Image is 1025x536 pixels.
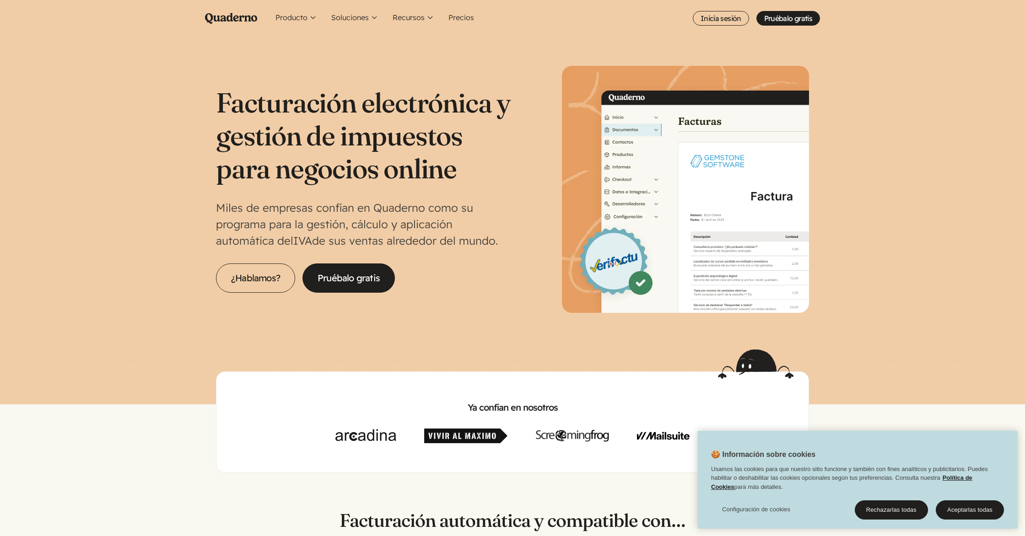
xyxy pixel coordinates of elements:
[216,263,295,293] a: ¿Hablamos?
[424,429,507,443] img: Vivir al Máximo
[697,431,1018,529] div: Cookie banner
[231,401,794,414] h2: Ya confían en nosotros
[697,431,1018,529] div: 🍪 Información sobre cookies
[711,500,801,519] button: Configuración de cookies
[697,449,815,465] h2: 🍪 Información sobre cookies
[536,429,609,443] img: Screaming Frog
[711,474,972,490] a: Política de Cookies
[855,500,928,520] button: Rechazarlas todas
[562,66,809,313] img: Interfaz de Quaderno mostrando la página Factura con el distintivo Verifactu
[936,500,1004,520] button: Aceptarlas todas
[302,263,395,293] a: Pruébalo gratis
[216,199,512,249] p: Miles de empresas confían en Quaderno como su programa para la gestión, cálculo y aplicación auto...
[216,509,809,531] p: Facturación automática y compatible con…
[335,429,396,443] img: Arcadina.com
[637,429,690,443] img: Mailsuite
[756,11,820,26] a: Pruébalo gratis
[693,11,749,26] a: Inicia sesión
[293,234,312,247] abbr: Impuesto sobre el Valor Añadido
[216,86,512,185] h1: Facturación electrónica y gestión de impuestos para negocios online
[697,465,1018,496] div: Usamos las cookies para que nuestro sitio funcione y también con fines analíticos y publicitarios...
